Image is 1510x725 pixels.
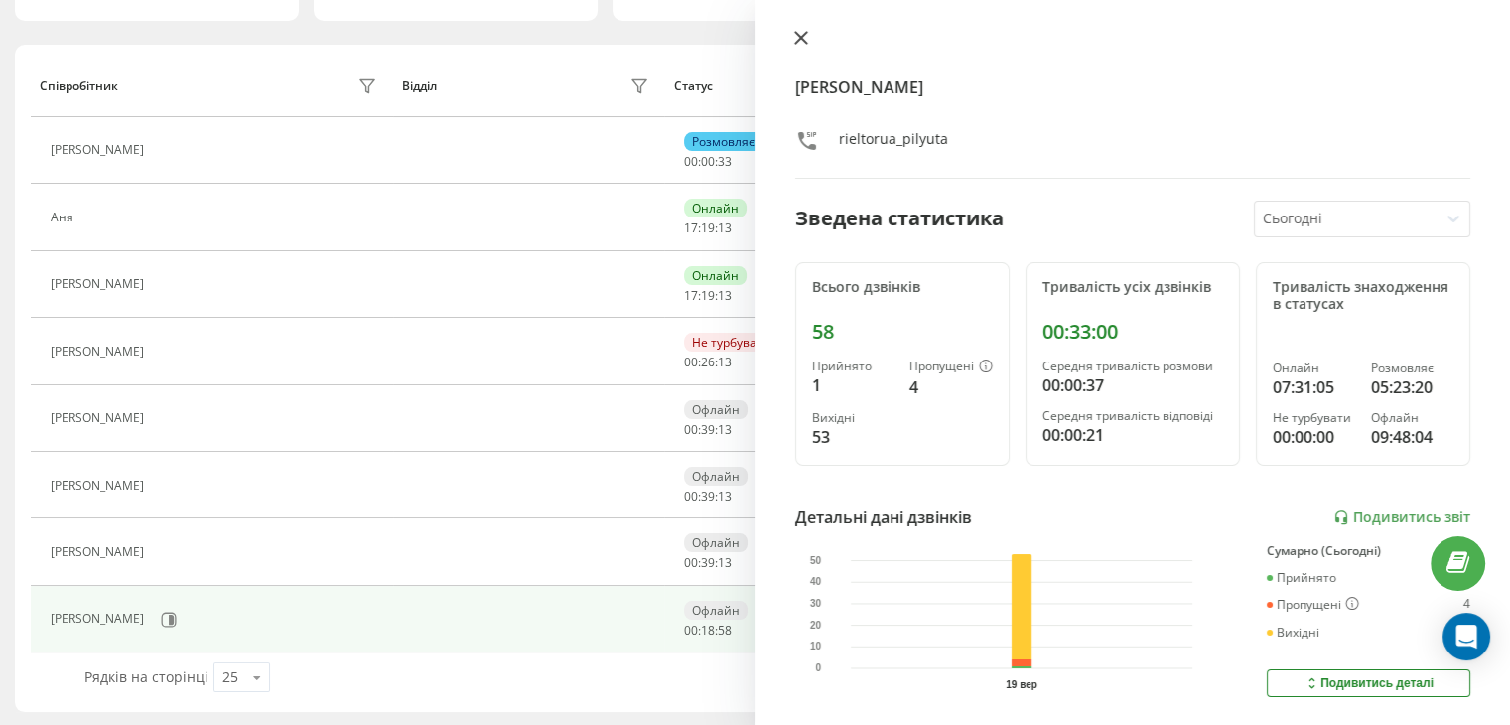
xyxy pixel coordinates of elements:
[1042,360,1223,373] div: Середня тривалість розмови
[684,219,698,236] span: 17
[810,555,822,566] text: 50
[1273,411,1355,425] div: Не турбувати
[684,556,732,570] div: : :
[51,143,149,157] div: [PERSON_NAME]
[718,354,732,370] span: 13
[684,601,748,620] div: Офлайн
[1042,409,1223,423] div: Середня тривалість відповіді
[1333,509,1470,526] a: Подивитись звіт
[51,612,149,626] div: [PERSON_NAME]
[718,554,732,571] span: 13
[684,199,747,217] div: Онлайн
[812,320,993,344] div: 58
[684,423,732,437] div: : :
[795,506,972,529] div: Детальні дані дзвінків
[684,266,747,285] div: Онлайн
[795,204,1004,233] div: Зведена статистика
[684,554,698,571] span: 00
[1304,675,1434,691] div: Подивитись деталі
[684,624,732,638] div: : :
[812,411,893,425] div: Вихідні
[684,400,748,419] div: Офлайн
[674,79,713,93] div: Статус
[812,425,893,449] div: 53
[812,279,993,296] div: Всього дзвінків
[1267,571,1336,585] div: Прийнято
[402,79,437,93] div: Відділ
[1267,626,1319,640] div: Вихідні
[810,577,822,588] text: 40
[810,642,822,652] text: 10
[684,467,748,486] div: Офлайн
[51,345,149,359] div: [PERSON_NAME]
[718,219,732,236] span: 13
[51,545,149,559] div: [PERSON_NAME]
[701,421,715,438] span: 39
[51,211,78,224] div: Аня
[684,533,748,552] div: Офлайн
[812,360,893,373] div: Прийнято
[718,622,732,639] span: 58
[701,488,715,505] span: 39
[684,153,698,170] span: 00
[684,132,762,151] div: Розмовляє
[40,79,118,93] div: Співробітник
[1371,425,1453,449] div: 09:48:04
[684,287,698,304] span: 17
[701,554,715,571] span: 39
[701,219,715,236] span: 19
[1371,375,1453,399] div: 05:23:20
[51,479,149,493] div: [PERSON_NAME]
[1042,373,1223,397] div: 00:00:37
[84,667,208,686] span: Рядків на сторінці
[1273,375,1355,399] div: 07:31:05
[701,153,715,170] span: 00
[684,354,698,370] span: 00
[684,289,732,303] div: : :
[51,411,149,425] div: [PERSON_NAME]
[701,287,715,304] span: 19
[795,75,1471,99] h4: [PERSON_NAME]
[684,421,698,438] span: 00
[812,373,893,397] div: 1
[909,375,993,399] div: 4
[1267,544,1470,558] div: Сумарно (Сьогодні)
[1273,362,1355,375] div: Онлайн
[684,356,732,369] div: : :
[1042,279,1223,296] div: Тривалість усіх дзвінків
[718,488,732,505] span: 13
[839,129,948,158] div: rieltorua_pilyuta
[701,622,715,639] span: 18
[1371,362,1453,375] div: Розмовляє
[222,667,238,687] div: 25
[684,490,732,504] div: : :
[1273,279,1453,313] div: Тривалість знаходження в статусах
[909,360,993,375] div: Пропущені
[1463,597,1470,613] div: 4
[1042,320,1223,344] div: 00:33:00
[1006,679,1037,690] text: 19 вер
[1267,669,1470,697] button: Подивитись деталі
[1267,597,1359,613] div: Пропущені
[810,620,822,631] text: 20
[684,221,732,235] div: : :
[684,488,698,505] span: 00
[1371,411,1453,425] div: Офлайн
[51,277,149,291] div: [PERSON_NAME]
[810,598,822,609] text: 30
[718,421,732,438] span: 13
[684,155,732,169] div: : :
[1273,425,1355,449] div: 00:00:00
[718,287,732,304] span: 13
[718,153,732,170] span: 33
[684,333,778,352] div: Не турбувати
[1442,613,1490,660] div: Open Intercom Messenger
[701,354,715,370] span: 26
[1042,423,1223,447] div: 00:00:21
[815,663,821,674] text: 0
[684,622,698,639] span: 00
